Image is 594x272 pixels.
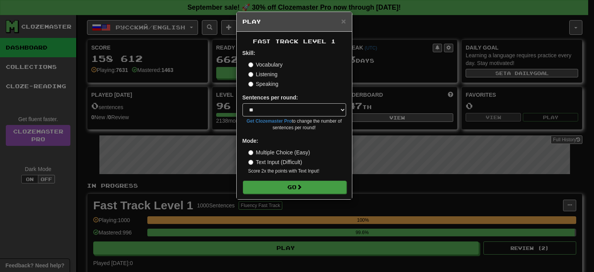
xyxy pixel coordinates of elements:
input: Listening [248,72,253,77]
label: Sentences per round: [242,94,298,101]
button: Go [243,181,346,194]
label: Multiple Choice (Easy) [248,149,310,156]
label: Text Input (Difficult) [248,158,302,166]
small: Score 2x the points with Text Input ! [248,168,346,174]
label: Vocabulary [248,61,283,68]
label: Listening [248,70,278,78]
input: Multiple Choice (Easy) [248,150,253,155]
span: × [341,17,346,26]
input: Vocabulary [248,62,253,67]
input: Speaking [248,82,253,87]
strong: Skill: [242,50,255,56]
small: to change the number of sentences per round! [242,118,346,131]
strong: Mode: [242,138,258,144]
span: Fast Track Level 1 [253,38,336,44]
h5: Play [242,18,346,26]
label: Speaking [248,80,278,88]
input: Text Input (Difficult) [248,160,253,165]
a: Get Clozemaster Pro [247,118,292,124]
button: Close [341,17,346,25]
